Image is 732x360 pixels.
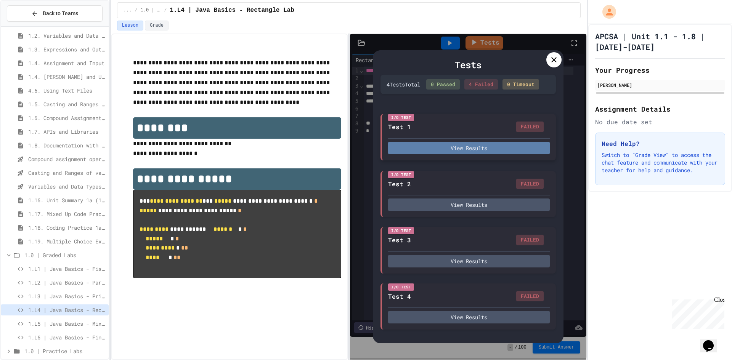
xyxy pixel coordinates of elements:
[28,155,106,163] span: Compound assignment operators - Quiz
[595,31,725,52] h1: APCSA | Unit 1.1 - 1.8 | [DATE]-[DATE]
[595,65,725,75] h2: Your Progress
[28,45,106,53] span: 1.3. Expressions and Output [New]
[28,169,106,177] span: Casting and Ranges of variables - Quiz
[24,347,106,355] span: 1.0 | Practice Labs
[28,128,106,136] span: 1.7. APIs and Libraries
[28,100,106,108] span: 1.5. Casting and Ranges of Values
[28,224,106,232] span: 1.18. Coding Practice 1a (1.1-1.6)
[595,117,725,126] div: No due date set
[602,151,719,174] p: Switch to "Grade View" to access the chat feature and communicate with your teacher for help and ...
[28,292,106,300] span: 1.L3 | Java Basics - Printing Code Lab
[28,196,106,204] span: 1.16. Unit Summary 1a (1.1-1.6)
[28,59,106,67] span: 1.4. Assignment and Input
[170,6,294,15] span: 1.L4 | Java Basics - Rectangle Lab
[502,79,539,90] div: 0 Timeout
[388,283,414,291] div: I/O Test
[28,73,106,81] span: 1.4. [PERSON_NAME] and User Input
[28,182,106,190] span: Variables and Data Types - Quiz
[28,210,106,218] span: 1.17. Mixed Up Code Practice 1.1-1.6
[28,86,106,94] span: 4.6. Using Text Files
[388,114,414,121] div: I/O Test
[388,198,550,211] button: View Results
[3,3,53,48] div: Chat with us now!Close
[426,79,460,90] div: 0 Passed
[464,79,498,90] div: 4 Failed
[388,142,550,154] button: View Results
[669,296,724,329] iframe: chat widget
[124,7,132,13] span: ...
[28,278,106,286] span: 1.L2 | Java Basics - Paragraphs Lab
[387,80,420,88] div: 4 Test s Total
[164,7,167,13] span: /
[388,122,411,131] div: Test 1
[516,291,544,302] div: FAILED
[595,104,725,114] h2: Assignment Details
[28,265,106,273] span: 1.L1 | Java Basics - Fish Lab
[380,58,556,72] div: Tests
[28,114,106,122] span: 1.6. Compound Assignment Operators
[388,311,550,323] button: View Results
[135,7,137,13] span: /
[28,141,106,149] span: 1.8. Documentation with Comments and Preconditions
[7,5,103,22] button: Back to Teams
[43,10,78,18] span: Back to Teams
[28,32,106,40] span: 1.2. Variables and Data Types
[28,237,106,245] span: 1.19. Multiple Choice Exercises for Unit 1a (1.1-1.6)
[594,3,618,21] div: My Account
[388,171,414,178] div: I/O Test
[700,330,724,352] iframe: chat widget
[28,320,106,328] span: 1.L5 | Java Basics - Mixed Number Lab
[516,179,544,189] div: FAILED
[516,122,544,132] div: FAILED
[388,235,411,245] div: Test 3
[28,333,106,341] span: 1.L6 | Java Basics - Final Calculator Lab
[24,251,106,259] span: 1.0 | Graded Labs
[388,179,411,189] div: Test 2
[388,227,414,234] div: I/O Test
[28,306,106,314] span: 1.L4 | Java Basics - Rectangle Lab
[388,255,550,267] button: View Results
[117,21,143,30] button: Lesson
[388,292,411,301] div: Test 4
[602,139,719,148] h3: Need Help?
[516,235,544,245] div: FAILED
[141,7,161,13] span: 1.0 | Graded Labs
[145,21,169,30] button: Grade
[597,82,723,88] div: [PERSON_NAME]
